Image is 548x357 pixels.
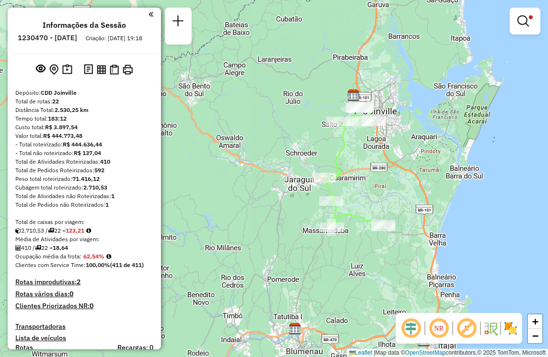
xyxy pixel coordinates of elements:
[15,344,33,352] a: Rotas
[15,175,153,183] div: Peso total roteirizado:
[48,115,67,122] strong: 183:12
[15,132,153,140] div: Valor total:
[18,33,77,42] h6: 1230470 - [DATE]
[483,321,498,336] img: Fluxo de ruas
[15,123,153,132] div: Custo total:
[121,63,135,77] button: Imprimir Rotas
[95,63,108,76] button: Visualizar relatório de Roteirização
[105,201,109,208] strong: 1
[66,227,84,234] strong: 123,21
[349,349,372,356] a: Leaflet
[94,167,104,174] strong: 592
[86,261,110,268] strong: 100,00%
[82,62,95,77] button: Logs desbloquear sessão
[15,149,153,157] div: - Total não roteirizado:
[514,11,537,31] a: Exibir filtros
[455,317,478,340] span: Exibir rótulo
[47,62,60,77] button: Centralizar mapa no depósito ou ponto de apoio
[400,317,422,340] span: Ocultar deslocamento
[83,253,104,260] strong: 62,54%
[45,123,78,131] strong: R$ 3.897,54
[15,192,153,201] div: Total de Atividades não Roteirizadas:
[63,141,102,148] strong: R$ 444.636,44
[15,106,153,114] div: Distância Total:
[532,315,538,327] span: +
[83,184,107,191] strong: 2.710,53
[110,261,144,268] strong: (411 de 411)
[15,290,153,298] h4: Rotas vários dias:
[532,330,538,342] span: −
[15,302,153,310] h4: Clientes Priorizados NR:
[15,278,153,286] h4: Rotas improdutivas:
[15,218,153,226] div: Total de caixas por viagem:
[528,314,542,329] a: Zoom in
[60,62,74,77] button: Painel de Sugestão
[15,183,153,192] div: Cubagem total roteirizado:
[15,323,153,331] h4: Transportadoras
[289,323,301,335] img: CDD Blumenau
[82,34,146,43] div: Criação: [DATE] 19:18
[169,11,188,33] a: Nova sessão e pesquisa
[15,226,153,235] div: 2.710,53 / 22 =
[347,89,360,101] img: CDD Joinville
[106,254,111,259] em: Média calculada utilizando a maior ocupação (%Peso ou %Cubagem) de cada rota da sessão. Rotas cro...
[43,132,82,139] strong: R$ 444.773,48
[108,63,121,77] button: Visualizar Romaneio
[15,97,153,106] div: Total de rotas:
[15,235,153,244] div: Média de Atividades por viagem:
[55,106,89,113] strong: 2.530,25 km
[111,192,114,200] strong: 1
[15,114,153,123] div: Tempo total:
[90,301,93,310] strong: 0
[53,244,68,251] strong: 18,64
[15,166,153,175] div: Total de Pedidos Roteirizados:
[148,9,153,20] a: Clique aqui para minimizar o painel
[347,349,548,357] div: Map data © contributors,© 2025 TomTom, Microsoft
[529,15,533,19] span: Filtro Ativo
[15,245,21,251] i: Total de Atividades
[15,201,153,209] div: Total de Pedidos não Roteirizados:
[52,98,59,105] strong: 22
[15,334,153,342] h4: Lista de veículos
[15,244,153,252] div: 410 / 22 =
[43,21,126,30] h4: Informações da Sessão
[374,349,375,356] span: |
[503,321,518,336] img: Exibir/Ocultar setores
[427,317,450,340] span: Ocultar NR
[117,344,153,352] h4: Recargas: 0
[15,228,21,234] i: Cubagem total roteirizado
[77,278,80,286] strong: 2
[72,175,100,182] strong: 71.416,12
[74,149,101,156] strong: R$ 137,04
[15,140,153,149] div: - Total roteirizado:
[100,158,110,165] strong: 410
[528,329,542,343] a: Zoom out
[15,157,153,166] div: Total de Atividades Roteirizadas:
[34,62,47,77] button: Exibir sessão original
[15,89,153,97] div: Depósito:
[15,253,81,260] span: Ocupação média da frota:
[48,228,54,234] i: Total de rotas
[86,228,91,234] i: Meta Caixas/viagem: 179,66 Diferença: -56,45
[69,290,73,298] strong: 0
[405,349,446,356] a: OpenStreetMap
[41,89,77,96] strong: CDD Joinville
[35,245,41,251] i: Total de rotas
[15,261,86,268] span: Clientes com Service Time:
